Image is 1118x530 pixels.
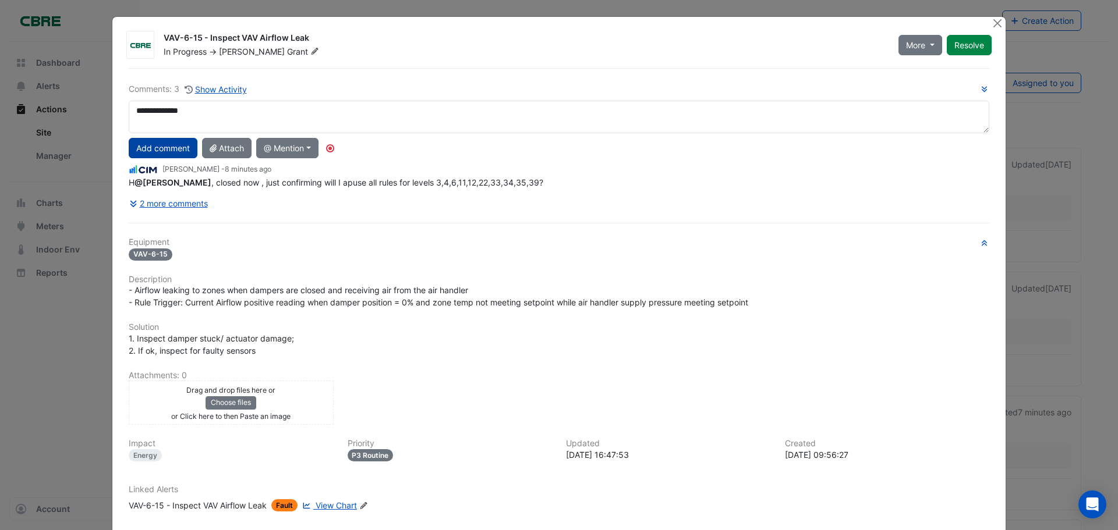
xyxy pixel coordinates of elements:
div: VAV-6-15 - Inspect VAV Airflow Leak [164,32,885,46]
small: or Click here to then Paste an image [171,412,291,421]
div: Open Intercom Messenger [1078,490,1106,518]
small: [PERSON_NAME] - [162,164,271,175]
button: Choose files [206,396,256,409]
span: 1. Inspect damper stuck/ actuator damage; 2. If ok, inspect for faulty sensors [129,333,294,355]
h6: Priority [348,439,553,449]
span: tammy.grant@charterhallaccess.com.au [CBRE Charter Hall] [135,177,211,187]
h6: Solution [129,322,989,332]
span: [PERSON_NAME] [219,47,285,56]
div: VAV-6-15 - Inspect VAV Airflow Leak [129,499,267,511]
span: More [906,39,925,51]
div: Energy [129,449,162,461]
h6: Impact [129,439,334,449]
h6: Linked Alerts [129,485,989,495]
h6: Equipment [129,237,989,247]
img: CIM [129,163,158,176]
h6: Attachments: 0 [129,371,989,380]
div: Comments: 3 [129,83,247,96]
a: View Chart [300,499,357,511]
span: Fault [271,499,298,511]
fa-icon: Edit Linked Alerts [359,501,368,510]
button: Attach [202,138,252,158]
button: Resolve [947,35,992,55]
span: In Progress [164,47,207,56]
h6: Updated [566,439,771,449]
button: Show Activity [184,83,247,96]
button: More [898,35,942,55]
button: @ Mention [256,138,319,158]
div: [DATE] 16:47:53 [566,449,771,461]
span: View Chart [316,500,357,510]
span: - Airflow leaking to zones when dampers are closed and receiving air from the air handler - Rule ... [129,285,748,307]
h6: Description [129,275,989,284]
h6: Created [785,439,990,449]
div: [DATE] 09:56:27 [785,449,990,461]
small: Drag and drop files here or [186,386,275,394]
button: 2 more comments [129,193,208,214]
img: CBRE Charter Hall [127,40,154,51]
span: -> [209,47,217,56]
div: P3 Routine [348,449,394,461]
span: Grant [287,46,321,58]
span: H , closed now , just confirming will I apuse all rules for levels 3,4,6,11,12,22,33,34,35,39? [129,177,543,187]
span: 2025-09-11 16:47:31 [225,165,271,173]
span: VAV-6-15 [129,248,172,261]
button: Close [991,17,1003,29]
button: Add comment [129,138,197,158]
div: Tooltip anchor [325,143,335,154]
